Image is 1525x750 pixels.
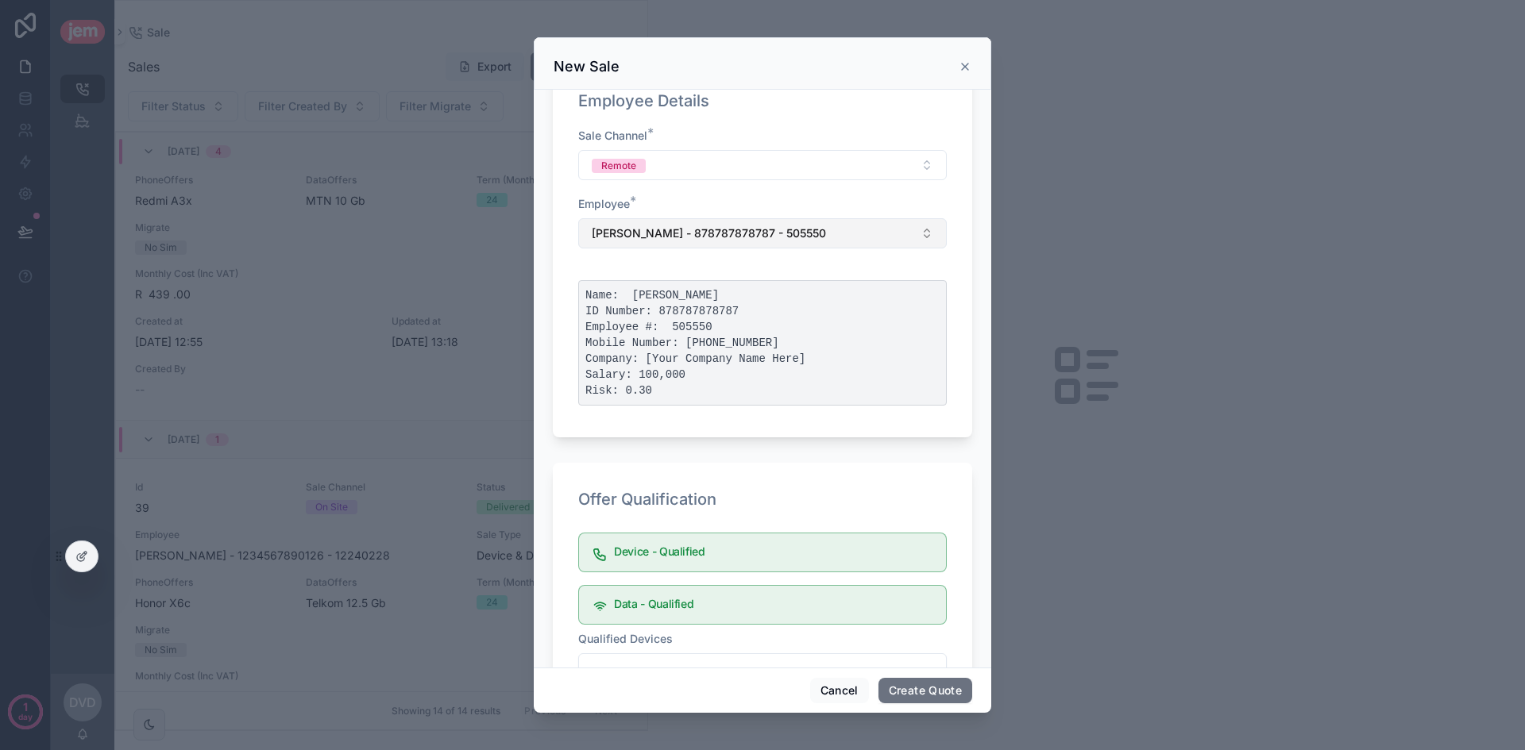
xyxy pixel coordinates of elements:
h1: Employee Details [578,90,709,112]
button: Cancel [810,678,869,703]
span: [PERSON_NAME] - 878787878787 - 505550 [592,225,826,241]
button: Select Button [578,218,947,248]
button: Create Quote [878,678,972,703]
span: Employee [578,197,630,210]
h5: Device - Qualified [614,546,933,557]
h5: Data - Qualified [614,598,933,610]
h1: Offer Qualification [578,488,716,510]
pre: Name: [PERSON_NAME] ID Number: 878787878787 Employee #: 505550 Mobile Number: [PHONE_NUMBER] Comp... [578,280,947,406]
h3: New Sale [554,57,620,76]
span: Qualified Devices [578,632,673,645]
div: Remote [601,159,636,173]
span: Sale Channel [578,129,647,142]
button: Select Button [578,150,947,180]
